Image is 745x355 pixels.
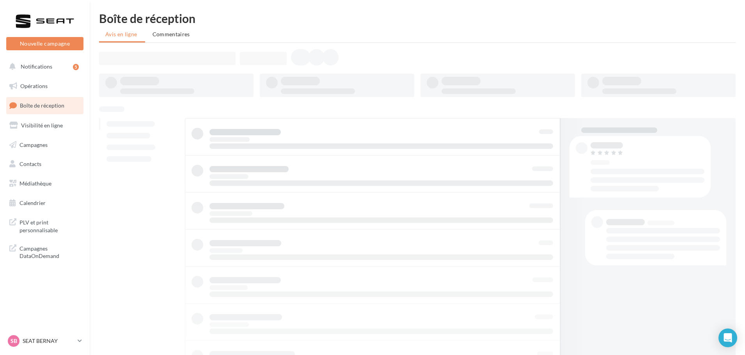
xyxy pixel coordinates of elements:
a: Campagnes DataOnDemand [5,240,85,263]
p: SEAT BERNAY [23,337,74,345]
span: Opérations [20,83,48,89]
a: Opérations [5,78,85,94]
button: Notifications 5 [5,58,82,75]
span: Calendrier [20,200,46,206]
a: Calendrier [5,195,85,211]
a: PLV et print personnalisable [5,214,85,237]
a: Visibilité en ligne [5,117,85,134]
span: Commentaires [153,31,190,37]
a: Campagnes [5,137,85,153]
span: Boîte de réception [20,102,64,109]
span: Médiathèque [20,180,51,187]
span: Notifications [21,63,52,70]
span: Campagnes DataOnDemand [20,243,80,260]
a: Médiathèque [5,175,85,192]
button: Nouvelle campagne [6,37,83,50]
div: Open Intercom Messenger [718,329,737,347]
span: PLV et print personnalisable [20,217,80,234]
span: SB [11,337,17,345]
span: Campagnes [20,141,48,148]
a: Boîte de réception [5,97,85,114]
div: Boîte de réception [99,12,736,24]
div: 5 [73,64,79,70]
span: Contacts [20,161,41,167]
span: Visibilité en ligne [21,122,63,129]
a: Contacts [5,156,85,172]
a: SB SEAT BERNAY [6,334,83,348]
